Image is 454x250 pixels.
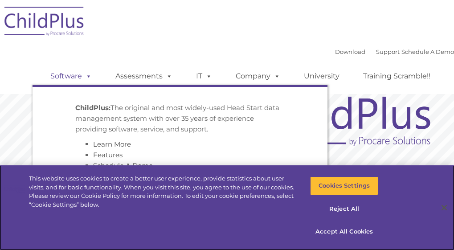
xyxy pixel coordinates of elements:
[93,140,131,148] a: Learn More
[310,176,378,195] button: Cookies Settings
[93,161,153,170] a: Schedule A Demo
[295,67,348,85] a: University
[310,222,378,241] button: Accept All Cookies
[106,67,181,85] a: Assessments
[75,102,285,135] p: The original and most widely-used Head Start data management system with over 35 years of experie...
[227,67,289,85] a: Company
[434,198,454,217] button: Close
[41,67,101,85] a: Software
[187,67,221,85] a: IT
[29,174,297,209] div: This website uses cookies to create a better user experience, provide statistics about user visit...
[310,200,378,218] button: Reject All
[93,151,123,159] a: Features
[401,48,454,55] a: Schedule A Demo
[376,48,400,55] a: Support
[335,48,365,55] a: Download
[335,48,454,55] font: |
[354,67,439,85] a: Training Scramble!!
[75,103,110,112] strong: ChildPlus:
